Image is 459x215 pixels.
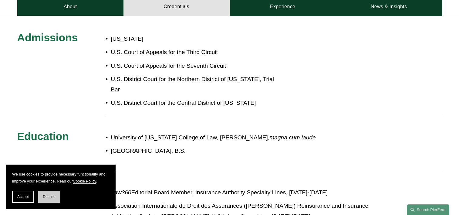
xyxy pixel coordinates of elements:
[38,191,60,203] button: Decline
[111,132,389,143] p: University of [US_STATE] College of Law, [PERSON_NAME],
[73,179,96,183] a: Cookie Policy
[111,187,389,198] p: Editorial Board Member, Insurance Authority Specialty Lines, [DATE]-[DATE]
[111,98,282,108] p: U.S. District Court for the Central District of [US_STATE]
[111,61,282,71] p: U.S. Court of Appeals for the Seventh Circuit
[111,146,389,156] p: [GEOGRAPHIC_DATA], B.S.
[17,195,29,199] span: Accept
[407,204,449,215] a: Search this site
[111,189,131,196] em: Law360
[111,34,282,44] p: [US_STATE]
[17,130,69,142] span: Education
[269,134,316,141] em: magna cum laude
[6,165,115,209] section: Cookie banner
[111,47,282,58] p: U.S. Court of Appeals for the Third Circuit
[43,195,56,199] span: Decline
[12,171,109,185] p: We use cookies to provide necessary functionality and improve your experience. Read our .
[12,191,34,203] button: Accept
[111,74,282,95] p: U.S. District Court for the Northern District of [US_STATE], Trial Bar
[17,32,78,43] span: Admissions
